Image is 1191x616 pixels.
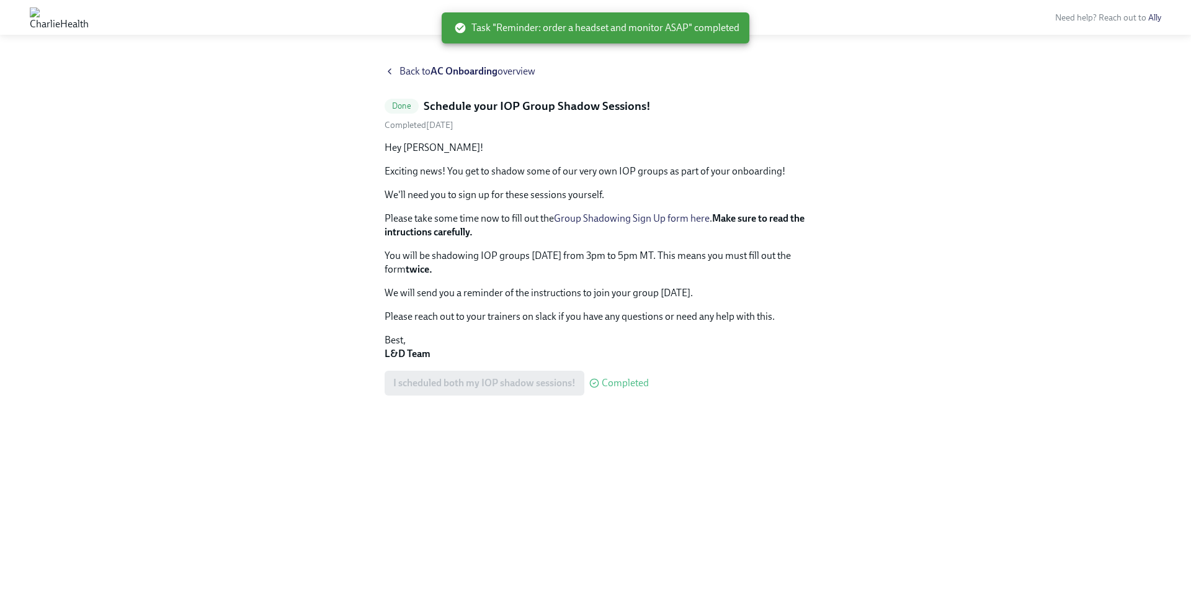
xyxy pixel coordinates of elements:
a: Ally [1148,12,1161,23]
a: Group Shadowing Sign Up form here [554,212,710,224]
span: Wednesday, August 20th 2025, 1:44 pm [385,120,453,130]
p: We'll need you to sign up for these sessions yourself. [385,188,806,202]
p: Hey [PERSON_NAME]! [385,141,806,155]
p: Please take some time now to fill out the . [385,212,806,239]
span: Completed [602,378,649,388]
p: Best, [385,333,806,361]
strong: Make sure to read the intructions carefully. [385,212,805,238]
span: Done [385,101,419,111]
strong: twice. [406,263,432,275]
p: You will be shadowing IOP groups [DATE] from 3pm to 5pm MT. This means you must fill out the form [385,249,806,276]
span: Back to overview [399,65,535,78]
span: Need help? Reach out to [1055,12,1161,23]
h5: Schedule your IOP Group Shadow Sessions! [424,98,651,114]
a: Back toAC Onboardingoverview [385,65,806,78]
span: Task "Reminder: order a headset and monitor ASAP" completed [454,21,739,35]
strong: L&D Team [385,348,430,360]
p: We will send you a reminder of the instructions to join your group [DATE]. [385,286,806,300]
img: CharlieHealth [30,7,89,27]
p: Please reach out to your trainers on slack if you have any questions or need any help with this. [385,310,806,324]
p: Exciting news! You get to shadow some of our very own IOP groups as part of your onboarding! [385,165,806,178]
strong: AC Onboarding [430,65,497,77]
